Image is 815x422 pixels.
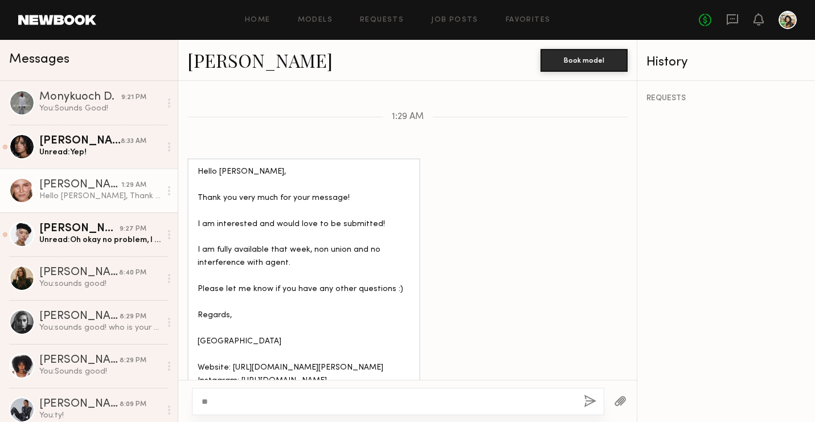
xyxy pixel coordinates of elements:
div: [PERSON_NAME] [39,136,121,147]
div: You: sounds good! [39,278,161,289]
div: [PERSON_NAME] [39,223,120,235]
a: Favorites [506,17,551,24]
a: Requests [360,17,404,24]
div: REQUESTS [646,95,806,103]
a: [PERSON_NAME] [187,48,333,72]
span: Messages [9,53,69,66]
a: Book model [540,55,628,64]
span: 1:29 AM [392,112,424,122]
div: [PERSON_NAME] [39,267,119,278]
div: You: Sounds Good! [39,103,161,114]
div: You: ty! [39,410,161,421]
div: [PERSON_NAME] [39,355,120,366]
div: 8:40 PM [119,268,146,278]
div: 8:29 PM [120,312,146,322]
div: Unread: Oh okay no problem, I can book without agency [39,235,161,245]
div: Hello [PERSON_NAME], Thank you very much for your message! I am interested and would love to be s... [39,191,161,202]
div: 9:21 PM [121,92,146,103]
a: Models [298,17,333,24]
div: Unread: Yep! [39,147,161,158]
a: Home [245,17,271,24]
div: 1:29 AM [121,180,146,191]
div: Hello [PERSON_NAME], Thank you very much for your message! I am interested and would love to be s... [198,166,410,388]
div: You: sounds good! who is your agency? This would have to be a direct booking so lmk if youre okay... [39,322,161,333]
a: Job Posts [431,17,478,24]
div: 9:27 PM [120,224,146,235]
div: You: Sounds good! [39,366,161,377]
div: 8:33 AM [121,136,146,147]
div: [PERSON_NAME] [39,311,120,322]
div: 8:29 PM [120,355,146,366]
div: 8:09 PM [120,399,146,410]
div: Monykuoch D. [39,92,121,103]
button: Book model [540,49,628,72]
div: History [646,56,806,69]
div: [PERSON_NAME] [39,179,121,191]
div: [PERSON_NAME] [39,399,120,410]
